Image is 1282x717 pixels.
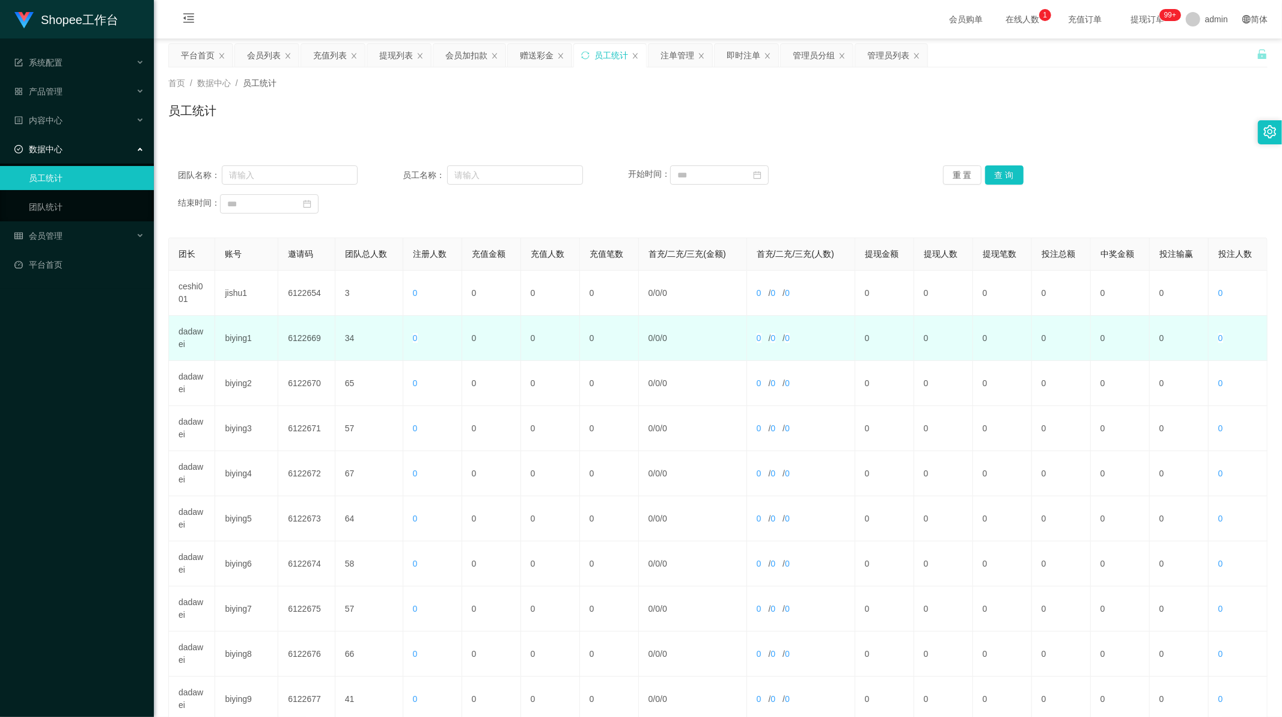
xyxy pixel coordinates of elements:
td: 0 [1091,271,1150,316]
span: 0 [413,469,418,478]
a: Shopee工作台 [14,14,118,24]
span: 0 [662,514,667,523]
span: 邀请码 [288,249,313,259]
span: 0 [413,378,418,388]
i: 图标: setting [1263,125,1277,138]
span: 0 [649,649,653,659]
span: 0 [1218,514,1223,523]
td: 0 [973,361,1032,406]
td: 0 [462,496,521,541]
td: dadawei [169,451,215,496]
td: 0 [580,406,639,451]
h1: Shopee工作台 [41,1,118,39]
td: 0 [914,316,973,361]
input: 请输入 [447,165,583,185]
span: 账号 [225,249,242,259]
span: 0 [757,288,762,298]
td: 6122671 [278,406,335,451]
td: 0 [973,451,1032,496]
td: / / [747,632,855,677]
span: 0 [771,604,775,614]
td: 0 [462,361,521,406]
span: 首充/二充/三充(人数) [757,249,834,259]
i: 图标: table [14,232,23,240]
div: 平台首页 [181,44,215,67]
span: / [236,78,238,88]
td: dadawei [169,586,215,632]
span: 结束时间： [178,198,220,208]
span: 0 [1218,378,1223,388]
td: 0 [1091,406,1150,451]
span: 0 [771,469,775,478]
span: / [190,78,192,88]
td: 0 [580,496,639,541]
i: 图标: close [557,52,564,60]
i: 图标: close [284,52,292,60]
td: 0 [914,361,973,406]
td: 6122670 [278,361,335,406]
div: 提现列表 [379,44,413,67]
span: 0 [1218,649,1223,659]
td: / / [639,586,747,632]
td: 64 [335,496,403,541]
td: 0 [973,541,1032,586]
span: 0 [649,333,653,343]
td: 0 [462,271,521,316]
input: 请输入 [222,165,358,185]
td: 0 [1032,496,1091,541]
td: 0 [580,632,639,677]
span: 0 [771,649,775,659]
td: 6122654 [278,271,335,316]
h1: 员工统计 [168,102,216,120]
td: 0 [1150,586,1209,632]
div: 注单管理 [661,44,694,67]
td: 65 [335,361,403,406]
span: 0 [662,378,667,388]
td: 0 [521,586,580,632]
td: 0 [855,451,914,496]
p: 1 [1043,9,1048,21]
i: 图标: profile [14,116,23,125]
a: 图标: dashboard平台首页 [14,253,144,277]
td: dadawei [169,632,215,677]
span: 团队总人数 [345,249,387,259]
td: 0 [1091,451,1150,496]
i: 图标: close [913,52,920,60]
td: 0 [1150,271,1209,316]
td: 0 [855,586,914,632]
td: 0 [1150,496,1209,541]
div: 员工统计 [594,44,628,67]
span: 产品管理 [14,87,63,96]
span: 0 [655,559,660,568]
td: 0 [580,451,639,496]
td: 0 [1032,586,1091,632]
span: 提现笔数 [983,249,1016,259]
span: 提现人数 [924,249,957,259]
span: 0 [785,559,790,568]
td: biying3 [215,406,278,451]
td: biying8 [215,632,278,677]
span: 充值笔数 [590,249,623,259]
td: dadawei [169,406,215,451]
sup: 1 [1039,9,1051,21]
td: 0 [855,271,914,316]
span: 0 [655,423,660,433]
span: 0 [662,604,667,614]
td: / / [747,361,855,406]
td: / / [639,541,747,586]
td: 0 [914,541,973,586]
span: 0 [413,333,418,343]
td: 6122673 [278,496,335,541]
span: 投注人数 [1218,249,1252,259]
i: 图标: menu-fold [168,1,209,39]
i: 图标: check-circle-o [14,145,23,153]
td: 0 [462,632,521,677]
td: 0 [973,406,1032,451]
span: 投注输赢 [1159,249,1193,259]
td: 0 [521,406,580,451]
td: 0 [1150,361,1209,406]
span: 0 [662,649,667,659]
td: 0 [462,586,521,632]
td: / / [639,361,747,406]
td: 0 [1091,361,1150,406]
